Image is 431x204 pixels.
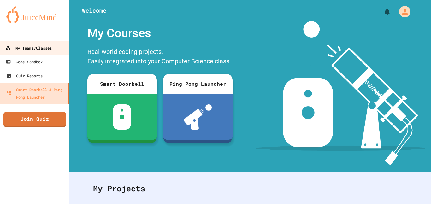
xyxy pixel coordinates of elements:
[87,74,157,94] div: Smart Doorbell
[256,21,425,165] img: banner-image-my-projects.png
[87,176,414,201] div: My Projects
[6,86,66,101] div: Smart Doorbell & Ping Pong Launcher
[84,21,236,45] div: My Courses
[6,58,43,66] div: Code Sandbox
[5,44,52,52] div: My Teams/Classes
[113,104,131,130] img: sdb-white.svg
[163,74,233,94] div: Ping Pong Launcher
[6,72,43,79] div: Quiz Reports
[6,6,63,23] img: logo-orange.svg
[184,104,212,130] img: ppl-with-ball.png
[84,45,236,69] div: Real-world coding projects. Easily integrated into your Computer Science class.
[393,4,412,19] div: My Account
[372,6,393,17] div: My Notifications
[3,112,66,127] a: Join Quiz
